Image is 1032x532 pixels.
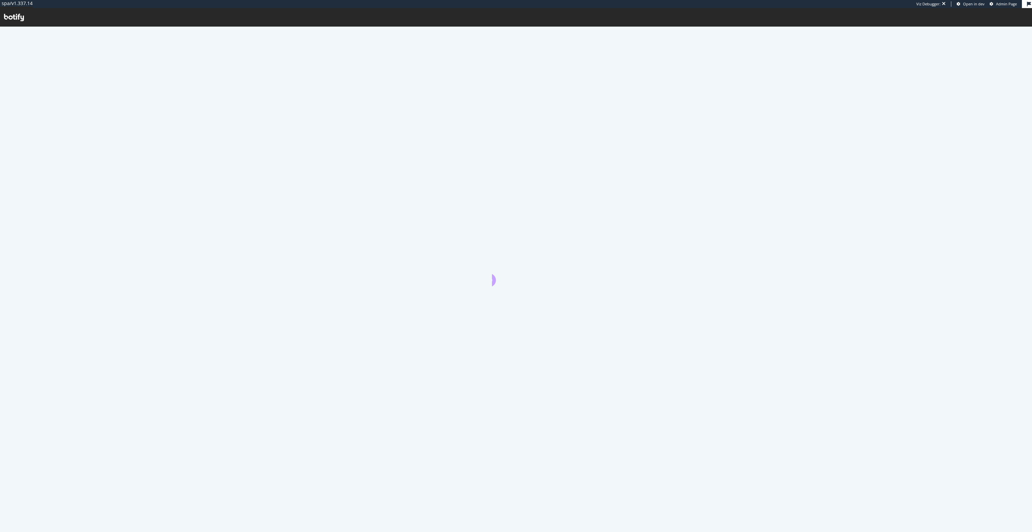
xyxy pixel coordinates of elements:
div: animation [492,262,540,286]
span: Open in dev [963,1,985,6]
a: Admin Page [990,1,1017,7]
span: Admin Page [996,1,1017,6]
div: Viz Debugger: [916,1,941,7]
a: Open in dev [957,1,985,7]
